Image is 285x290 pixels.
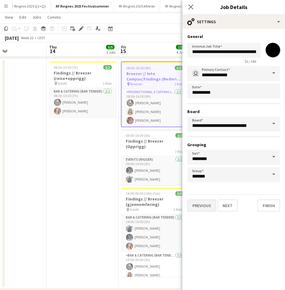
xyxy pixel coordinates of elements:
[49,61,117,117] app-job-card: 08:30-15:30 (7h)2/2Findings // Breezer (reise+opprigg) bislett1 RoleBar & Catering (Bar Tender)2/...
[49,44,57,50] span: Thu
[58,81,67,86] span: bislett
[174,207,184,212] span: 2 Roles
[48,48,57,55] span: 14
[37,36,45,40] div: CEST
[182,3,285,11] h3: Job Details
[5,14,13,20] span: View
[182,14,285,29] div: Settings
[126,191,160,196] span: 14:00-00:00 (10h) (Sat)
[121,44,126,50] span: Fri
[160,0,240,12] button: RF Ringnes 2025 [GEOGRAPHIC_DATA] on-tour
[121,214,189,252] app-card-role: Bar & Catering (Bar Tender)3/314:00-19:00 (5h)[PERSON_NAME][PERSON_NAME][PERSON_NAME]
[121,130,189,185] app-job-card: 09:00-14:00 (5h)2/2Findings // Breezer (Opprigg)1 RoleEvents (Rigger)2/209:00-14:00 (5h)[PERSON_N...
[5,35,19,41] div: [DATE]
[187,34,280,39] h3: General
[176,191,184,196] span: 6/6
[175,149,184,154] span: 1 Role
[32,14,41,20] span: Jobs
[130,207,139,212] span: bislett
[20,36,35,40] span: Week 33
[2,13,16,21] a: View
[176,50,188,55] div: 4 Jobs
[122,89,188,127] app-card-role: Promotional Staffing (Brand Ambassadors)3/308:00-16:00 (8h)[PERSON_NAME][PERSON_NAME][PERSON_NAME]
[131,82,142,86] span: Breezer
[103,81,112,86] span: 1 Role
[5,0,51,12] button: RF Ringnes 2025 Q1+Q2
[121,156,189,185] app-card-role: Events (Rigger)2/209:00-14:00 (5h)[PERSON_NAME][PERSON_NAME]
[121,138,189,149] h3: Findings // Breezer (Opprigg)
[217,200,238,212] button: Next
[49,70,117,81] h3: Findings // Breezer (reise+opprigg)
[47,14,61,20] span: Comms
[103,65,112,70] span: 2/2
[19,14,26,20] span: Edit
[122,71,188,82] h3: Breezer // Into Campus/Findings (Nederig + Opprigg)
[17,13,29,21] a: Edit
[54,65,78,70] span: 08:30-15:30 (7h)
[187,142,280,147] h3: Grouping
[45,13,63,21] a: Comms
[127,66,151,70] span: 08:00-16:00 (8h)
[176,133,184,138] span: 2/2
[126,133,150,138] span: 09:00-14:00 (5h)
[187,200,216,212] button: Previous
[176,45,188,49] span: 17/17
[240,59,261,64] span: 51 / 140
[175,82,183,86] span: 1 Role
[120,48,126,55] span: 15
[49,88,117,117] app-card-role: Bar & Catering (Bar Tender)2/208:30-15:30 (7h)[PERSON_NAME][PERSON_NAME]
[106,45,115,49] span: 5/5
[121,197,189,207] h3: Findings // Breezer (gjennomføring)
[121,188,189,277] app-job-card: 14:00-00:00 (10h) (Sat)6/6Findings // Breezer (gjennomføring) bislett2 RolesBar & Catering (Bar T...
[30,13,44,21] a: Jobs
[51,0,114,12] button: RF Ringnes 2025 Festivalsommer
[121,61,189,127] app-job-card: 08:00-16:00 (8h)3/3Breezer // Into Campus/Findings (Nederig + Opprigg) Breezer1 RolePromotional S...
[106,50,116,55] div: 2 Jobs
[175,66,183,70] span: 3/3
[187,109,280,114] h3: Board
[114,0,160,12] button: RF Ringnes 2025 Afterski
[258,200,280,212] button: Finish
